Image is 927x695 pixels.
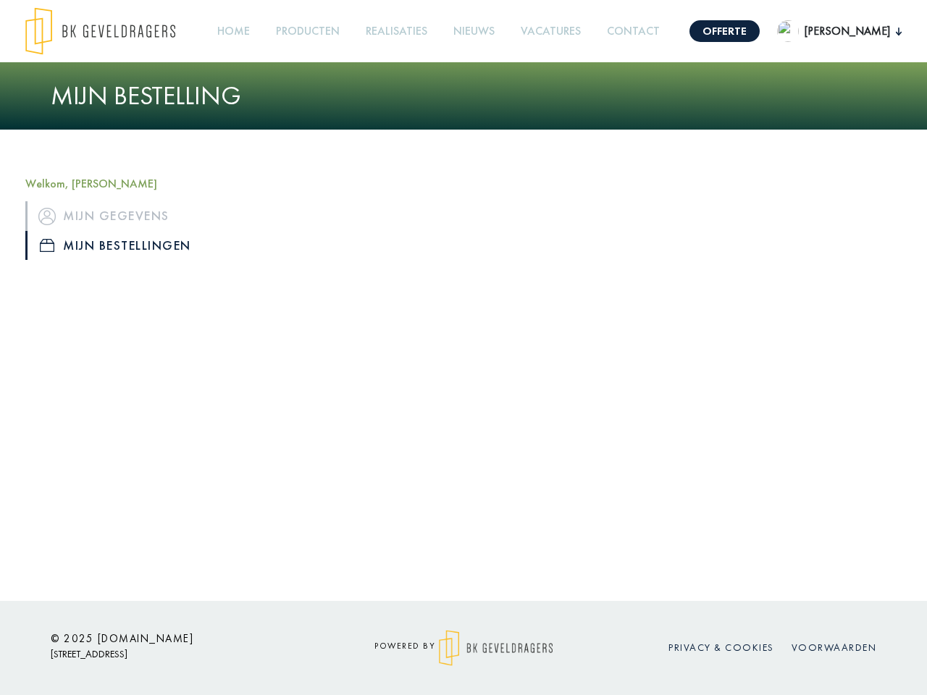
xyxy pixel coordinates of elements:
[448,15,500,48] a: Nieuws
[360,15,433,48] a: Realisaties
[515,15,587,48] a: Vacatures
[777,20,902,42] button: [PERSON_NAME]
[439,630,553,666] img: logo
[25,231,228,260] a: iconMijn bestellingen
[25,201,228,230] a: iconMijn gegevens
[51,645,311,663] p: [STREET_ADDRESS]
[51,632,311,645] h6: © 2025 [DOMAIN_NAME]
[40,239,54,252] img: icon
[270,15,345,48] a: Producten
[211,15,256,48] a: Home
[51,80,876,111] h1: Mijn bestelling
[333,630,594,666] div: powered by
[38,208,56,225] img: icon
[777,20,799,42] img: undefined
[25,177,228,190] h5: Welkom, [PERSON_NAME]
[792,641,877,654] a: Voorwaarden
[601,15,666,48] a: Contact
[668,641,774,654] a: Privacy & cookies
[799,22,896,40] span: [PERSON_NAME]
[25,7,175,55] img: logo
[689,20,760,42] a: Offerte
